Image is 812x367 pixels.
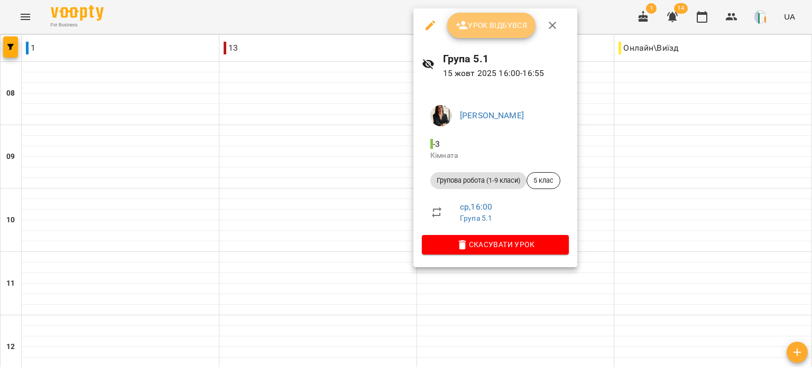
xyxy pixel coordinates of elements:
[460,214,492,222] a: Група 5.1
[447,13,536,38] button: Урок відбувся
[527,172,560,189] div: 5 клас
[430,238,560,251] span: Скасувати Урок
[430,150,560,161] p: Кімната
[460,202,492,212] a: ср , 16:00
[443,51,569,67] h6: Група 5.1
[443,67,569,80] p: 15 жовт 2025 16:00 - 16:55
[430,176,527,185] span: Групова робота (1-9 класи)
[460,110,524,120] a: [PERSON_NAME]
[456,19,528,32] span: Урок відбувся
[527,176,560,185] span: 5 клас
[430,139,442,149] span: - 3
[422,235,569,254] button: Скасувати Урок
[430,105,451,126] img: 767302f1b9b7018f3e7d2d8cc4739cd7.jpg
